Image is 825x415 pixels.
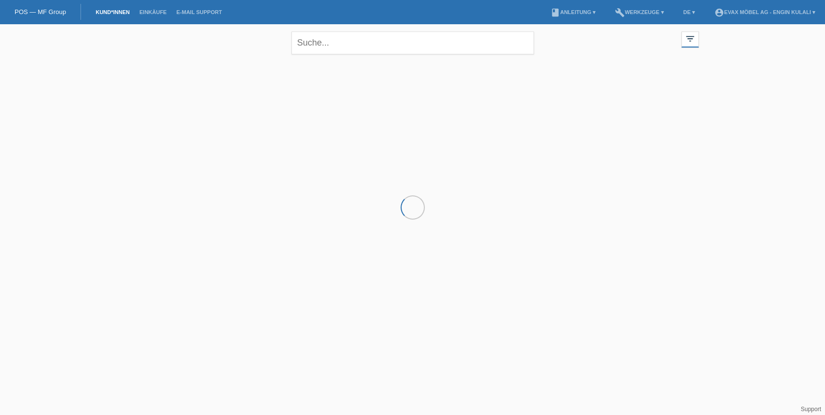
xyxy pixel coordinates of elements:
a: Einkäufe [134,9,171,15]
a: buildWerkzeuge ▾ [610,9,669,15]
i: filter_list [685,33,696,44]
i: build [615,8,625,17]
a: bookAnleitung ▾ [546,9,600,15]
a: E-Mail Support [172,9,227,15]
a: account_circleEVAX Möbel AG - Engin Kulali ▾ [710,9,820,15]
i: account_circle [714,8,724,17]
a: Kund*innen [91,9,134,15]
a: POS — MF Group [15,8,66,16]
a: DE ▾ [679,9,700,15]
input: Suche... [291,32,534,54]
a: Support [801,406,821,413]
i: book [550,8,560,17]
